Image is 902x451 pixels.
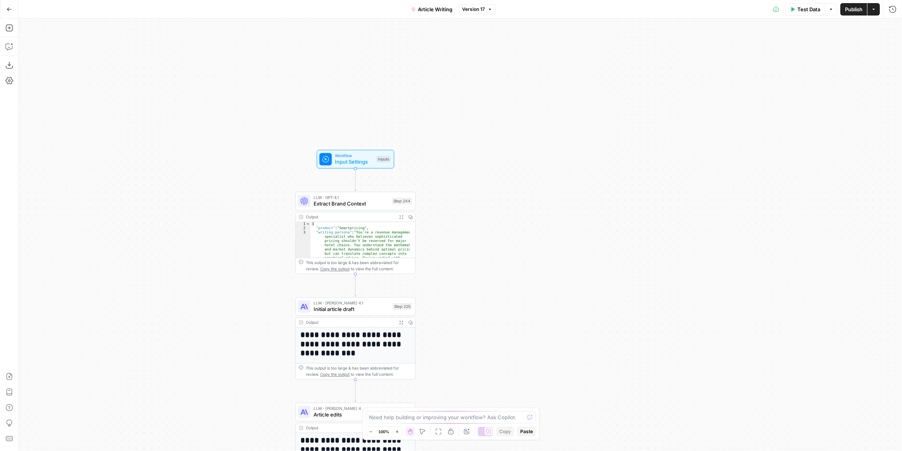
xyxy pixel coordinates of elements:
span: Extract Brand Context [314,200,389,207]
div: Step 244 [392,197,412,204]
div: WorkflowInput SettingsInputs [295,150,416,168]
g: Edge from start to step_244 [354,168,357,191]
span: Copy the output [320,372,350,377]
span: Toggle code folding, rows 1 through 6 [306,222,310,226]
span: 100% [379,429,390,435]
div: Output [306,214,394,220]
span: Initial article draft [314,305,390,313]
div: This output is too large & has been abbreviated for review. to view the full content. [306,365,412,377]
button: Version 17 [459,4,496,14]
button: Publish [840,3,867,16]
button: Paste [517,427,536,437]
span: Article edits [314,411,390,418]
div: Inputs [376,156,391,162]
div: LLM · GPT-4.1Extract Brand ContextStep 244Output{ "product":"Smartpricing", "writing_persona":"Yo... [295,192,416,274]
span: Copy [499,428,511,435]
span: Article Writing [418,5,453,13]
div: Step 225 [393,303,412,310]
span: Version 17 [462,6,485,13]
div: Output [306,319,394,325]
button: Copy [496,427,514,437]
div: Output [306,425,394,431]
span: LLM · [PERSON_NAME] 4.1 [314,300,390,306]
g: Edge from step_244 to step_225 [354,274,357,297]
div: This output is too large & has been abbreviated for review. to view the full content. [306,259,412,272]
span: Paste [520,428,533,435]
span: LLM · GPT-4.1 [314,194,389,200]
button: Article Writing [407,3,457,16]
span: Publish [845,5,862,13]
div: 2 [296,226,310,230]
div: 3 [296,230,310,269]
span: Input Settings [335,158,373,166]
div: 1 [296,222,310,226]
span: LLM · [PERSON_NAME] 4 [314,405,390,411]
span: Copy the output [320,266,350,271]
button: Test Data [785,3,825,16]
span: Test Data [797,5,820,13]
g: Edge from step_225 to step_226 [354,379,357,402]
span: Workflow [335,152,373,159]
